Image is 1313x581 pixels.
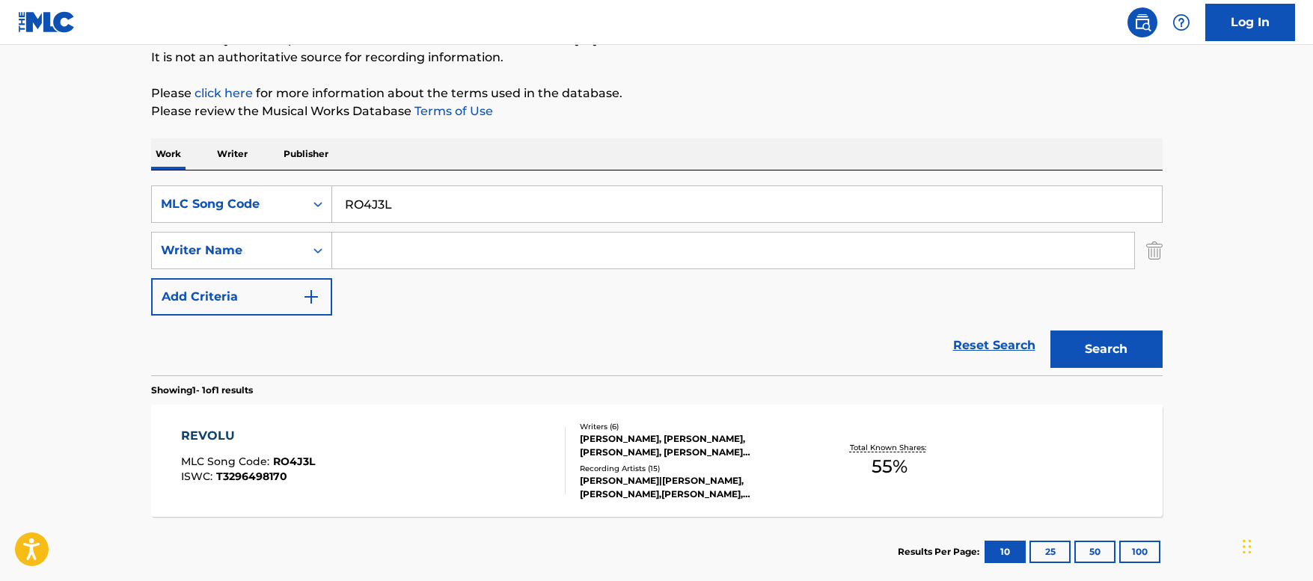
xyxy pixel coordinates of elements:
[212,138,252,170] p: Writer
[181,427,315,445] div: REVOLU
[161,242,296,259] div: Writer Name
[151,278,332,316] button: Add Criteria
[195,86,253,100] a: click here
[151,84,1163,102] p: Please for more information about the terms used in the database.
[279,138,333,170] p: Publisher
[151,102,1163,120] p: Please review the Musical Works Database
[580,463,806,474] div: Recording Artists ( 15 )
[872,453,908,480] span: 55 %
[161,195,296,213] div: MLC Song Code
[411,104,493,118] a: Terms of Use
[1133,13,1151,31] img: search
[151,49,1163,67] p: It is not an authoritative source for recording information.
[580,432,806,459] div: [PERSON_NAME], [PERSON_NAME], [PERSON_NAME], [PERSON_NAME] [PERSON_NAME], [PERSON_NAME] [PERSON_N...
[1166,7,1196,37] div: Help
[1172,13,1190,31] img: help
[151,405,1163,517] a: REVOLUMLC Song Code:RO4J3LISWC:T3296498170Writers (6)[PERSON_NAME], [PERSON_NAME], [PERSON_NAME],...
[898,545,983,559] p: Results Per Page:
[151,185,1163,375] form: Search Form
[273,455,315,468] span: RO4J3L
[216,470,287,483] span: T3296498170
[1205,4,1295,41] a: Log In
[1074,541,1115,563] button: 50
[151,384,253,397] p: Showing 1 - 1 of 1 results
[1119,541,1160,563] button: 100
[1050,331,1163,368] button: Search
[580,474,806,501] div: [PERSON_NAME]|[PERSON_NAME], [PERSON_NAME],[PERSON_NAME], [PERSON_NAME] & [PERSON_NAME], [PERSON_...
[1146,232,1163,269] img: Delete Criterion
[1127,7,1157,37] a: Public Search
[151,138,186,170] p: Work
[946,329,1043,362] a: Reset Search
[985,541,1026,563] button: 10
[181,455,273,468] span: MLC Song Code :
[580,421,806,432] div: Writers ( 6 )
[302,288,320,306] img: 9d2ae6d4665cec9f34b9.svg
[850,442,930,453] p: Total Known Shares:
[1243,524,1252,569] div: Drag
[181,470,216,483] span: ISWC :
[1238,509,1313,581] iframe: Chat Widget
[18,11,76,33] img: MLC Logo
[1029,541,1071,563] button: 25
